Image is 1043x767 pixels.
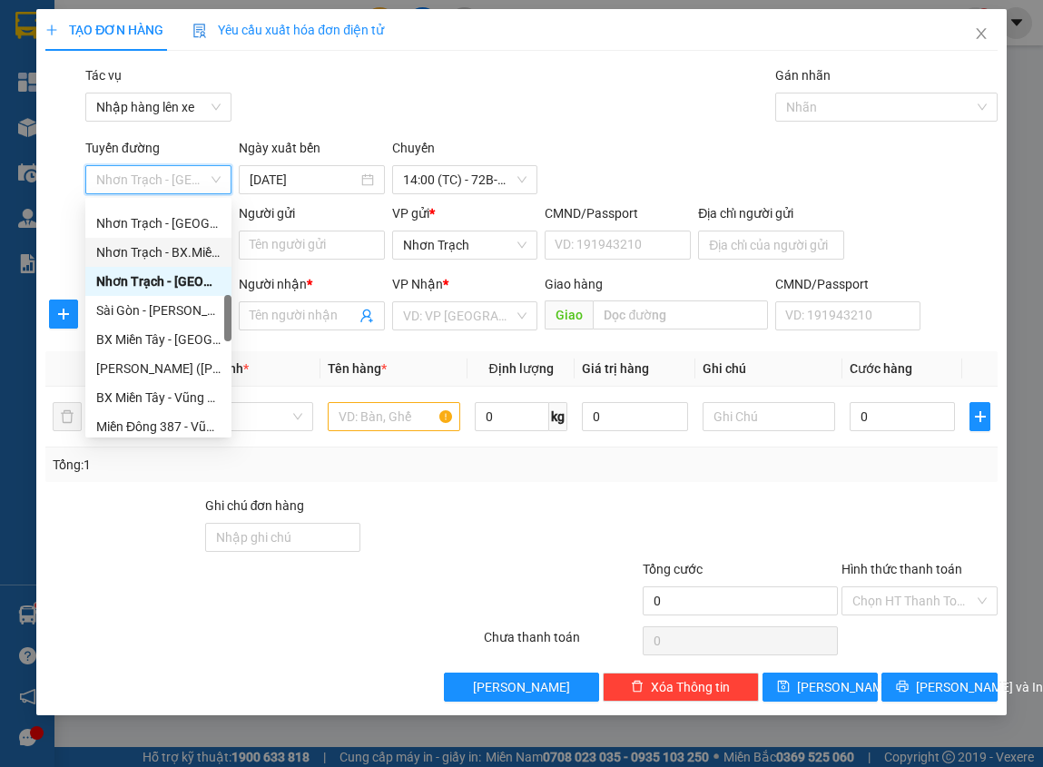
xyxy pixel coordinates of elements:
[96,329,221,349] div: BX Miền Tây - [GEOGRAPHIC_DATA] ([GEOGRAPHIC_DATA])
[582,361,649,376] span: Giá trị hàng
[85,68,122,83] label: Tác vụ
[545,300,593,329] span: Giao
[850,361,912,376] span: Cước hàng
[85,138,231,165] div: Tuyến đường
[85,296,231,325] div: Sài Gòn - Vũng Tàu (Hàng Hoá)
[392,203,538,223] div: VP gửi
[489,361,554,376] span: Định lượng
[192,23,384,37] span: Yêu cầu xuất hóa đơn điện tử
[192,403,302,430] span: Khác
[96,213,221,233] div: Nhơn Trạch - [GEOGRAPHIC_DATA] (Hàng hóa)
[205,523,360,552] input: Ghi chú đơn hàng
[49,300,78,329] button: plus
[96,359,221,379] div: [PERSON_NAME] ([PERSON_NAME])
[96,271,221,291] div: Nhơn Trạch - [GEOGRAPHIC_DATA] ([GEOGRAPHIC_DATA])
[359,309,374,323] span: user-add
[403,166,527,193] span: 14:00 (TC) - 72B-034.49
[96,388,221,408] div: BX Miền Tây - Vũng Tàu ([GEOGRAPHIC_DATA])
[763,673,879,702] button: save[PERSON_NAME]
[403,231,527,259] span: Nhơn Trạch
[916,677,1043,697] span: [PERSON_NAME] và In
[775,68,831,83] label: Gán nhãn
[970,409,989,424] span: plus
[85,238,231,267] div: Nhơn Trạch - BX.Miền Tây (hàng hóa)
[545,277,603,291] span: Giao hàng
[50,307,77,321] span: plus
[593,300,767,329] input: Dọc đường
[896,680,909,694] span: printer
[698,203,844,223] div: Địa chỉ người gửi
[392,277,443,291] span: VP Nhận
[545,203,691,223] div: CMND/Passport
[96,166,221,193] span: Nhơn Trạch - Sài Gòn (Hàng hóa)
[85,209,231,238] div: Nhơn Trạch - Hàng Xanh (Hàng hóa)
[841,562,962,576] label: Hình thức thanh toán
[797,677,894,697] span: [PERSON_NAME]
[444,673,599,702] button: [PERSON_NAME]
[239,138,385,165] div: Ngày xuất bến
[775,274,921,294] div: CMND/Passport
[45,23,163,37] span: TẠO ĐƠN HÀNG
[643,562,703,576] span: Tổng cước
[205,498,305,513] label: Ghi chú đơn hàng
[239,274,385,294] div: Người nhận
[881,673,998,702] button: printer[PERSON_NAME] và In
[956,9,1007,60] button: Close
[250,170,358,190] input: 15/09/2025
[45,24,58,36] span: plus
[603,673,758,702] button: deleteXóa Thông tin
[473,677,570,697] span: [PERSON_NAME]
[482,627,641,659] div: Chưa thanh toán
[85,267,231,296] div: Nhơn Trạch - Sài Gòn (Hàng hóa)
[85,412,231,441] div: Miền Đông 387 - Vũng Tàu (hàng hoá)
[192,24,207,38] img: icon
[392,138,538,165] div: Chuyến
[698,231,844,260] input: Địa chỉ của người gửi
[53,402,82,431] button: delete
[85,354,231,383] div: Hàng Xanh - Vũng Tàu (Hàng Hoá)
[631,680,644,694] span: delete
[96,93,221,121] span: Nhập hàng lên xe
[239,203,385,223] div: Người gửi
[53,455,404,475] div: Tổng: 1
[85,325,231,354] div: BX Miền Tây - Nhơn Trạch (Hàng Hoá)
[695,351,842,387] th: Ghi chú
[974,26,989,41] span: close
[96,417,221,437] div: Miền Đông 387 - Vũng Tàu (hàng hoá)
[328,361,387,376] span: Tên hàng
[328,402,460,431] input: VD: Bàn, Ghế
[651,677,730,697] span: Xóa Thông tin
[582,402,688,431] input: 0
[703,402,835,431] input: Ghi Chú
[969,402,989,431] button: plus
[777,680,790,694] span: save
[96,242,221,262] div: Nhơn Trạch - BX.Miền Tây (hàng hóa)
[549,402,567,431] span: kg
[85,383,231,412] div: BX Miền Tây - Vũng Tàu (Hàng Hóa)
[96,300,221,320] div: Sài Gòn - [PERSON_NAME] ([PERSON_NAME])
